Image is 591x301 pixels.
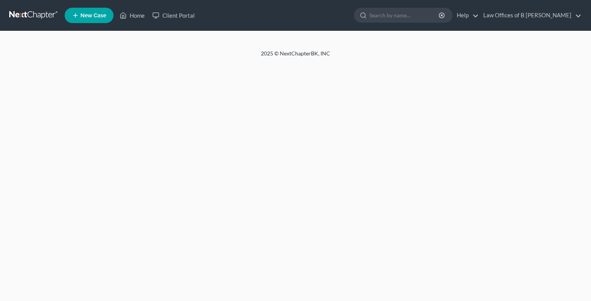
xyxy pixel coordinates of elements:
[453,8,479,22] a: Help
[479,8,581,22] a: Law Offices of B [PERSON_NAME]
[149,8,199,22] a: Client Portal
[116,8,149,22] a: Home
[369,8,440,22] input: Search by name...
[76,50,515,64] div: 2025 © NextChapterBK, INC
[80,13,106,18] span: New Case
